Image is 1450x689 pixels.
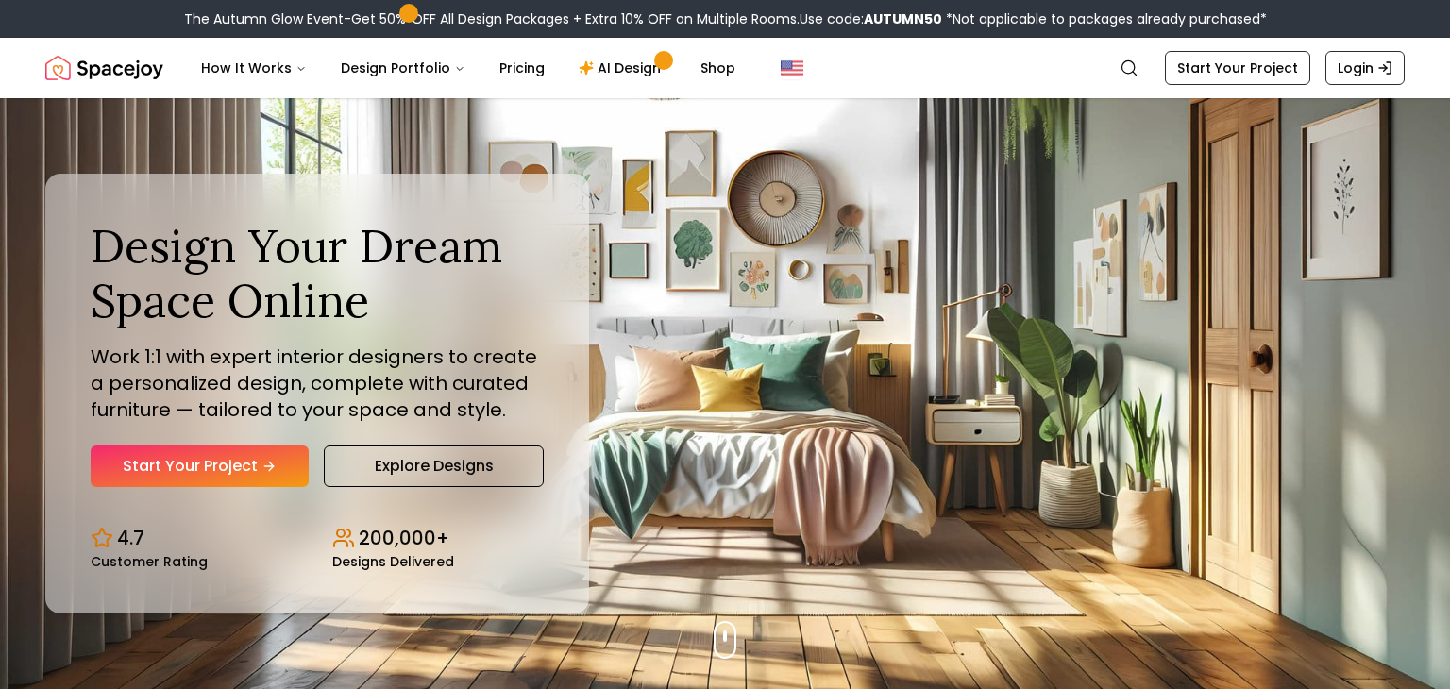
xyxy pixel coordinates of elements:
h1: Design Your Dream Space Online [91,219,544,328]
nav: Global [45,38,1405,98]
button: Design Portfolio [326,49,481,87]
nav: Main [186,49,750,87]
button: How It Works [186,49,322,87]
small: Customer Rating [91,555,208,568]
img: Spacejoy Logo [45,49,163,87]
a: Start Your Project [1165,51,1310,85]
a: AI Design [564,49,682,87]
div: The Autumn Glow Event-Get 50% OFF All Design Packages + Extra 10% OFF on Multiple Rooms. [184,9,1267,28]
div: Design stats [91,510,544,568]
p: 4.7 [117,525,144,551]
p: Work 1:1 with expert interior designers to create a personalized design, complete with curated fu... [91,344,544,423]
a: Login [1325,51,1405,85]
small: Designs Delivered [332,555,454,568]
p: 200,000+ [359,525,449,551]
span: *Not applicable to packages already purchased* [942,9,1267,28]
a: Shop [685,49,750,87]
a: Spacejoy [45,49,163,87]
img: United States [781,57,803,79]
a: Start Your Project [91,445,309,487]
b: AUTUMN50 [864,9,942,28]
span: Use code: [800,9,942,28]
a: Pricing [484,49,560,87]
a: Explore Designs [324,445,544,487]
